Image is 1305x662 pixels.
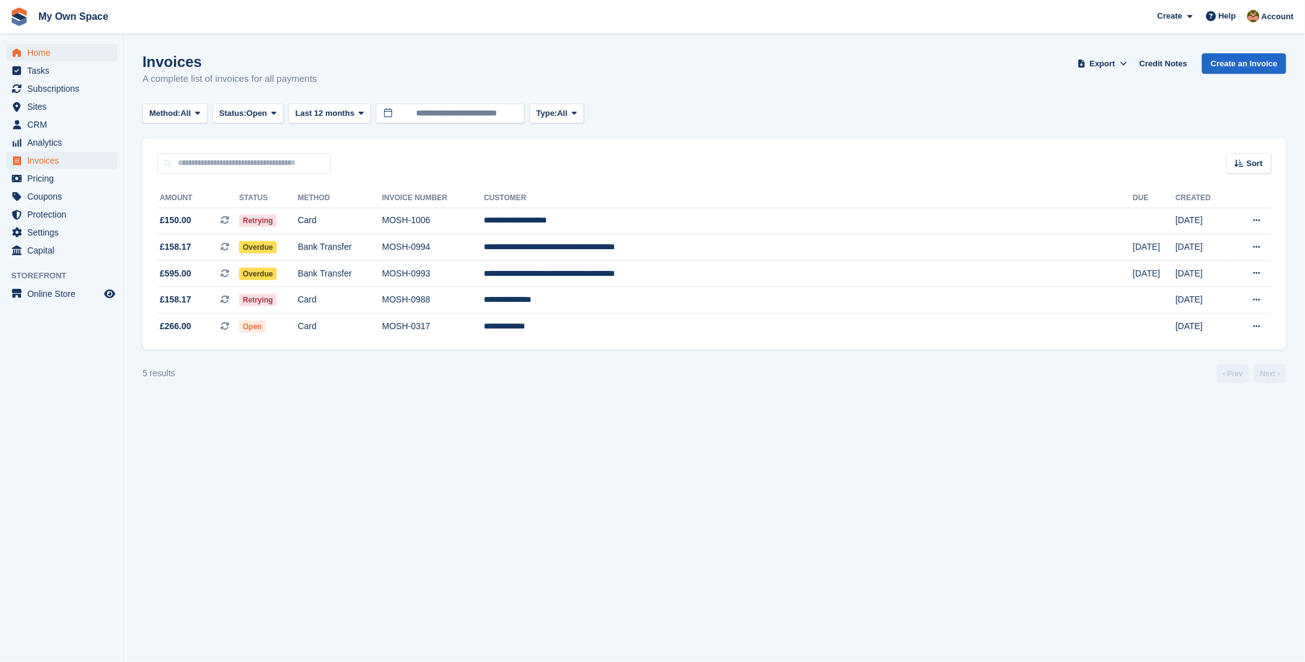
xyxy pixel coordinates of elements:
[6,116,117,133] a: menu
[1176,188,1231,208] th: Created
[27,80,102,97] span: Subscriptions
[1158,10,1182,22] span: Create
[1217,364,1249,383] a: Previous
[142,53,317,70] h1: Invoices
[239,268,277,280] span: Overdue
[1090,58,1115,70] span: Export
[6,134,117,151] a: menu
[6,224,117,241] a: menu
[6,98,117,115] a: menu
[298,208,382,234] td: Card
[27,170,102,187] span: Pricing
[149,107,181,120] span: Method:
[160,293,191,306] span: £158.17
[382,188,484,208] th: Invoice Number
[239,241,277,254] span: Overdue
[27,116,102,133] span: CRM
[289,104,371,124] button: Last 12 months
[33,6,113,27] a: My Own Space
[1075,53,1130,74] button: Export
[212,104,284,124] button: Status: Open
[1262,11,1294,23] span: Account
[382,287,484,314] td: MOSH-0988
[536,107,557,120] span: Type:
[160,267,191,280] span: £595.00
[6,44,117,61] a: menu
[382,314,484,340] td: MOSH-0317
[10,7,28,26] img: stora-icon-8386f47178a22dfd0bd8f6a31ec36ba5ce8667c1dd55bd0f319d3a0aa187defe.svg
[160,320,191,333] span: £266.00
[1133,188,1176,208] th: Due
[1254,364,1286,383] a: Next
[1247,10,1260,22] img: Keely Collin
[1202,53,1286,74] a: Create an Invoice
[1133,260,1176,287] td: [DATE]
[6,285,117,302] a: menu
[27,134,102,151] span: Analytics
[6,62,117,79] a: menu
[1176,314,1231,340] td: [DATE]
[157,188,239,208] th: Amount
[27,188,102,205] span: Coupons
[1176,287,1231,314] td: [DATE]
[1135,53,1192,74] a: Credit Notes
[27,206,102,223] span: Protection
[27,98,102,115] span: Sites
[239,214,277,227] span: Retrying
[142,104,207,124] button: Method: All
[27,62,102,79] span: Tasks
[1133,234,1176,261] td: [DATE]
[239,294,277,306] span: Retrying
[27,242,102,259] span: Capital
[27,285,102,302] span: Online Store
[6,170,117,187] a: menu
[557,107,568,120] span: All
[160,214,191,227] span: £150.00
[6,152,117,169] a: menu
[160,241,191,254] span: £158.17
[142,367,175,380] div: 5 results
[6,242,117,259] a: menu
[1247,157,1263,170] span: Sort
[247,107,267,120] span: Open
[298,260,382,287] td: Bank Transfer
[298,234,382,261] td: Bank Transfer
[27,152,102,169] span: Invoices
[6,80,117,97] a: menu
[11,270,123,282] span: Storefront
[239,320,266,333] span: Open
[27,224,102,241] span: Settings
[1176,260,1231,287] td: [DATE]
[181,107,191,120] span: All
[1215,364,1289,383] nav: Page
[530,104,584,124] button: Type: All
[295,107,354,120] span: Last 12 months
[382,208,484,234] td: MOSH-1006
[1176,208,1231,234] td: [DATE]
[6,188,117,205] a: menu
[382,260,484,287] td: MOSH-0993
[382,234,484,261] td: MOSH-0994
[219,107,247,120] span: Status:
[298,314,382,340] td: Card
[27,44,102,61] span: Home
[298,188,382,208] th: Method
[6,206,117,223] a: menu
[239,188,298,208] th: Status
[142,72,317,86] p: A complete list of invoices for all payments
[1176,234,1231,261] td: [DATE]
[102,286,117,301] a: Preview store
[298,287,382,314] td: Card
[484,188,1133,208] th: Customer
[1219,10,1236,22] span: Help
